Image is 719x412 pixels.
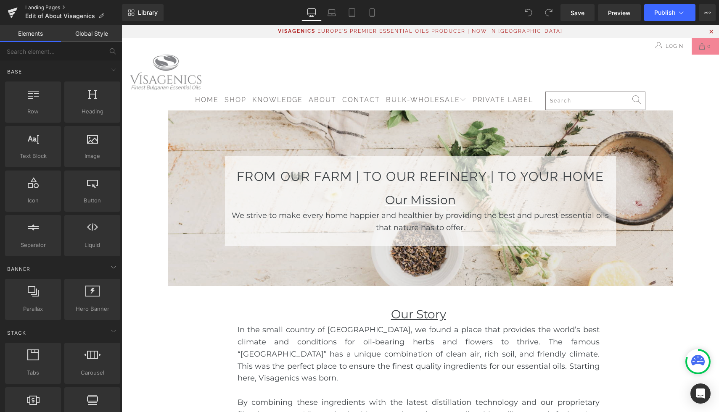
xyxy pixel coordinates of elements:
button: More [699,4,716,21]
a: Global Style [61,25,122,42]
a: Mobile [362,4,382,21]
span: genics is able to produce ultra-pure oils with a silky smooth feel and an aroma that is only foun... [116,385,478,406]
button: Publish [644,4,695,21]
u: Our Story [270,282,325,296]
a: Bulk-Wholesale [264,65,345,84]
a: Knowledge [131,65,181,85]
span: Icon [8,196,58,205]
span: Liquid [67,241,118,249]
a: Laptop [322,4,342,21]
span: Separator [8,241,58,249]
span: Button [67,196,118,205]
a: Desktop [301,4,322,21]
span: Tabs [8,368,58,377]
a: Shop [103,65,125,85]
font: Our Mission [264,168,334,182]
span: Library [138,9,158,16]
button: Redo [540,4,557,21]
font: In the small country of [GEOGRAPHIC_DATA], we found a place that provides the world’s best climat... [116,300,478,357]
a: Private Label [351,65,412,85]
span: Parallax [8,304,58,313]
font: bining these ingredients with the latest distillation technology and our proprietary filtration p... [116,373,478,394]
span: Text Block [8,152,58,160]
span: Row [8,107,58,116]
font: From OUR Farm | to OUR Refinery | to your HOme [115,144,483,159]
span: Login [542,13,564,29]
strong: VISAGENICS [156,3,194,9]
font: We strive to make every home happier and healthier by providing the best and purest essential oil... [110,186,487,207]
a: Login [533,13,564,29]
a: About [187,65,215,85]
span: Publish [654,9,675,16]
a: Preview [598,4,641,21]
span: Banner [6,265,31,273]
span: Stack [6,329,27,337]
a: Tablet [342,4,362,21]
img: Visagenics Premium Essential Oils [8,29,80,65]
span: Save [571,8,584,17]
input: Search [424,66,524,85]
span: Carousel [67,368,118,377]
a: 0 [570,13,597,29]
span: Preview [608,8,631,17]
span: Image [67,152,118,160]
span: By com [116,373,147,382]
p: Europe's Premier Essential Oils Producer | Now in [GEOGRAPHIC_DATA] [196,3,441,9]
button: Undo [520,4,537,21]
div: Open Intercom Messenger [690,383,711,404]
a: Landing Pages [25,4,122,11]
span: Edit of About Visagenics [25,13,95,19]
span: Base [6,68,23,76]
span: 0 [584,13,591,29]
span: Hero Banner [67,304,118,313]
a: New Library [122,4,164,21]
span: Heading [67,107,118,116]
a: Contact [221,65,259,85]
a: Home [74,65,97,85]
